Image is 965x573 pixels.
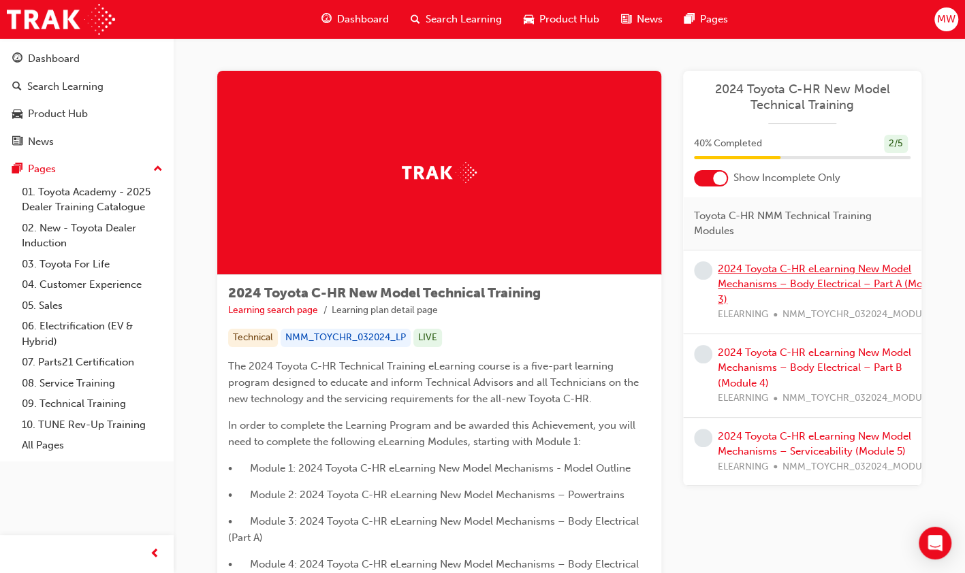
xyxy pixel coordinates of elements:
div: NMM_TOYCHR_032024_LP [281,329,411,347]
a: 03. Toyota For Life [16,254,168,275]
span: ELEARNING [718,459,768,475]
span: search-icon [411,11,420,28]
div: Product Hub [28,106,88,122]
a: 06. Electrification (EV & Hybrid) [16,316,168,352]
a: guage-iconDashboard [311,5,400,33]
span: 2024 Toyota C-HR New Model Technical Training [228,285,541,301]
a: 05. Sales [16,295,168,316]
div: Open Intercom Messenger [919,527,951,559]
a: 2024 Toyota C-HR New Model Technical Training [694,82,911,112]
span: NMM_TOYCHR_032024_MODULE_3 [782,307,943,323]
a: search-iconSearch Learning [400,5,513,33]
span: • Module 1: 2024 Toyota C-HR eLearning New Model Mechanisms - Model Outline [228,462,631,474]
span: • Module 2: 2024 Toyota C-HR eLearning New Model Mechanisms – Powertrains [228,489,624,501]
span: NMM_TOYCHR_032024_MODULE_5 [782,459,943,475]
span: • Module 3: 2024 Toyota C-HR eLearning New Model Mechanisms – Body Electrical (Part A) [228,515,642,544]
a: car-iconProduct Hub [513,5,610,33]
a: Learning search page [228,304,318,316]
a: Product Hub [5,101,168,127]
span: news-icon [12,136,22,148]
span: ELEARNING [718,307,768,323]
a: 07. Parts21 Certification [16,352,168,373]
a: 01. Toyota Academy - 2025 Dealer Training Catalogue [16,182,168,218]
a: News [5,129,168,154]
span: News [637,12,663,27]
span: MW [937,12,955,27]
a: 04. Customer Experience [16,274,168,295]
span: Toyota C-HR NMM Technical Training Modules [694,208,900,239]
img: Trak [402,162,477,183]
span: Pages [700,12,728,27]
a: pages-iconPages [674,5,739,33]
a: 09. Technical Training [16,393,168,414]
span: car-icon [12,108,22,120]
div: LIVE [413,329,442,347]
span: learningRecordVerb_NONE-icon [694,429,712,447]
a: All Pages [16,435,168,456]
a: 2024 Toyota C-HR eLearning New Model Mechanisms – Body Electrical – Part B (Module 4) [718,346,911,389]
span: guage-icon [12,53,22,65]
span: learningRecordVerb_NONE-icon [694,261,712,280]
span: pages-icon [12,163,22,176]
a: 08. Service Training [16,373,168,394]
a: 10. TUNE Rev-Up Training [16,414,168,436]
span: Dashboard [337,12,389,27]
a: Dashboard [5,46,168,71]
span: prev-icon [150,546,160,563]
div: Search Learning [27,79,104,95]
span: In order to complete the Learning Program and be awarded this Achievement, you will need to compl... [228,419,638,448]
img: Trak [7,4,115,35]
button: MW [934,7,958,31]
span: learningRecordVerb_NONE-icon [694,345,712,363]
div: 2 / 5 [884,135,908,153]
a: 02. New - Toyota Dealer Induction [16,218,168,254]
span: car-icon [524,11,534,28]
span: NMM_TOYCHR_032024_MODULE_4 [782,391,943,406]
span: Product Hub [539,12,599,27]
span: up-icon [153,161,163,178]
button: Pages [5,157,168,182]
a: 2024 Toyota C-HR eLearning New Model Mechanisms – Serviceability (Module 5) [718,430,911,458]
div: Pages [28,161,56,177]
span: The 2024 Toyota C-HR Technical Training eLearning course is a five-part learning program designed... [228,360,642,405]
span: 40 % Completed [694,136,762,152]
a: 2024 Toyota C-HR eLearning New Model Mechanisms – Body Electrical – Part A (Module 3) [718,263,943,306]
div: Technical [228,329,278,347]
span: news-icon [621,11,631,28]
span: guage-icon [321,11,332,28]
div: Dashboard [28,51,80,67]
span: ELEARNING [718,391,768,406]
a: Search Learning [5,74,168,99]
span: pages-icon [684,11,695,28]
a: news-iconNews [610,5,674,33]
div: News [28,134,54,150]
button: DashboardSearch LearningProduct HubNews [5,44,168,157]
span: Search Learning [426,12,502,27]
span: search-icon [12,81,22,93]
li: Learning plan detail page [332,303,438,318]
span: Show Incomplete Only [733,170,840,186]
